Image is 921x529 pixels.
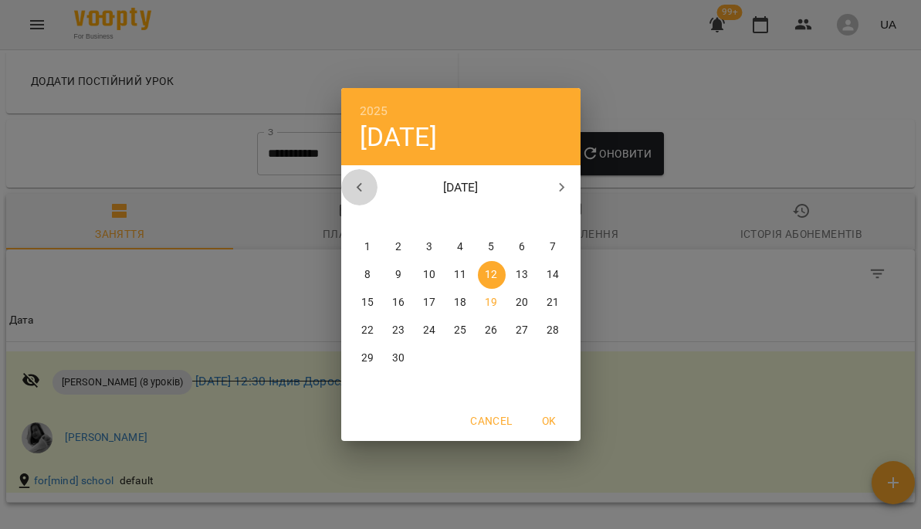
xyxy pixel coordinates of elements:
button: Cancel [464,407,518,435]
p: 14 [547,267,559,283]
p: 7 [550,239,556,255]
p: 22 [361,323,374,338]
button: 21 [540,289,567,317]
button: 8 [354,261,382,289]
span: Sa [509,210,537,226]
p: [DATE] [378,178,543,197]
span: We [416,210,444,226]
button: 5 [478,233,506,261]
p: 27 [516,323,528,338]
p: 5 [488,239,494,255]
p: 2 [395,239,401,255]
span: Th [447,210,475,226]
p: 12 [485,267,497,283]
p: 11 [454,267,466,283]
button: 4 [447,233,475,261]
p: 10 [423,267,435,283]
button: 14 [540,261,567,289]
button: OK [525,407,574,435]
button: 30 [385,344,413,372]
p: 26 [485,323,497,338]
button: 10 [416,261,444,289]
button: 23 [385,317,413,344]
p: 15 [361,295,374,310]
button: 22 [354,317,382,344]
button: 17 [416,289,444,317]
p: 3 [426,239,432,255]
p: 28 [547,323,559,338]
button: 13 [509,261,537,289]
p: 23 [392,323,405,338]
button: [DATE] [360,121,437,153]
p: 19 [485,295,497,310]
p: 6 [519,239,525,255]
button: 27 [509,317,537,344]
button: 2025 [360,100,388,122]
span: Su [540,210,567,226]
p: 24 [423,323,435,338]
p: 21 [547,295,559,310]
button: 18 [447,289,475,317]
button: 24 [416,317,444,344]
p: 29 [361,351,374,366]
button: 7 [540,233,567,261]
span: Mo [354,210,382,226]
button: 12 [478,261,506,289]
p: 1 [364,239,371,255]
button: 1 [354,233,382,261]
button: 2 [385,233,413,261]
button: 26 [478,317,506,344]
span: Cancel [470,412,512,430]
button: 28 [540,317,567,344]
button: 25 [447,317,475,344]
p: 18 [454,295,466,310]
button: 29 [354,344,382,372]
button: 15 [354,289,382,317]
button: 16 [385,289,413,317]
p: 9 [395,267,401,283]
span: OK [531,412,568,430]
p: 13 [516,267,528,283]
button: 6 [509,233,537,261]
button: 11 [447,261,475,289]
p: 4 [457,239,463,255]
button: 9 [385,261,413,289]
p: 30 [392,351,405,366]
p: 8 [364,267,371,283]
p: 20 [516,295,528,310]
button: 3 [416,233,444,261]
button: 20 [509,289,537,317]
span: Tu [385,210,413,226]
span: Fr [478,210,506,226]
p: 25 [454,323,466,338]
button: 19 [478,289,506,317]
p: 16 [392,295,405,310]
p: 17 [423,295,435,310]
